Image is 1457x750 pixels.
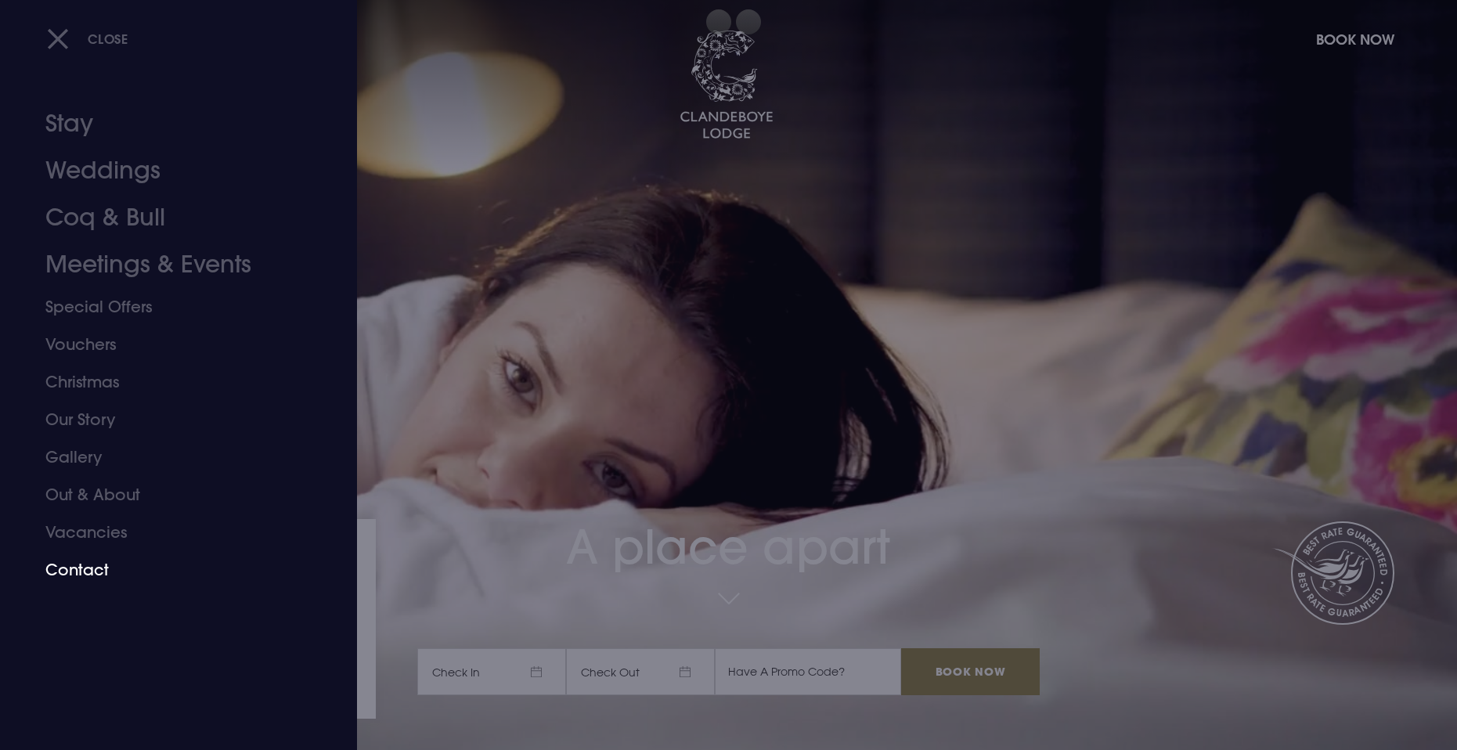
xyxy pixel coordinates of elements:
[45,147,293,194] a: Weddings
[45,288,293,326] a: Special Offers
[45,241,293,288] a: Meetings & Events
[45,194,293,241] a: Coq & Bull
[45,514,293,551] a: Vacancies
[45,476,293,514] a: Out & About
[45,100,293,147] a: Stay
[47,23,128,55] button: Close
[45,401,293,438] a: Our Story
[45,363,293,401] a: Christmas
[45,438,293,476] a: Gallery
[45,326,293,363] a: Vouchers
[45,551,293,589] a: Contact
[88,31,128,47] span: Close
